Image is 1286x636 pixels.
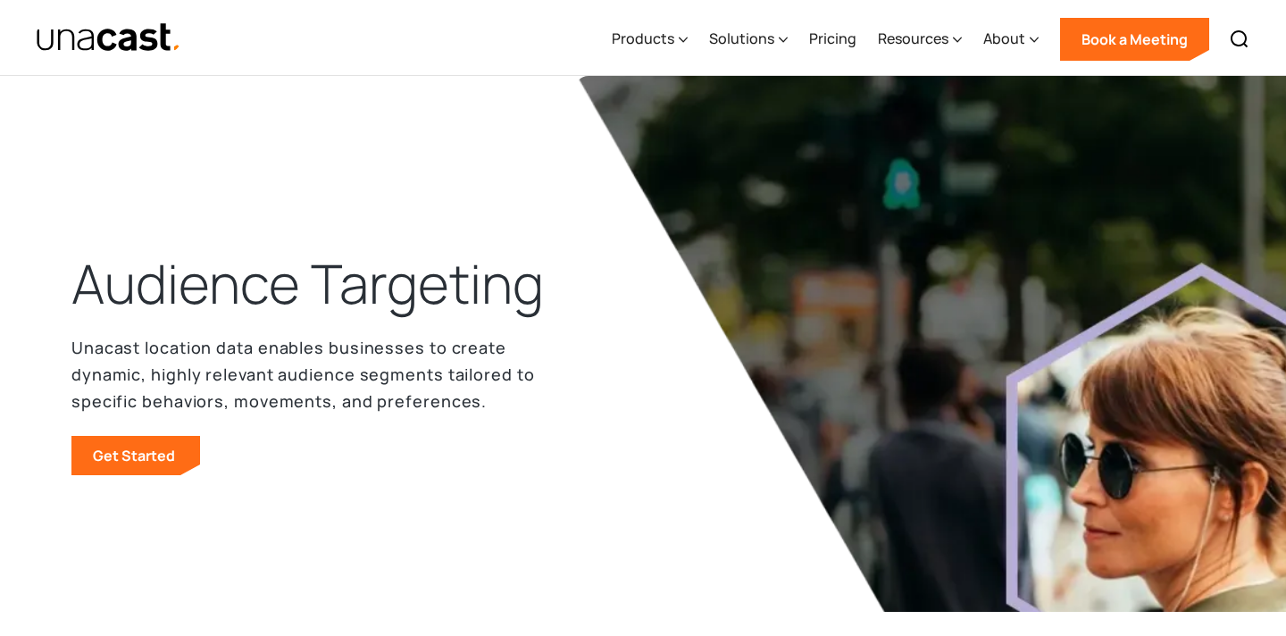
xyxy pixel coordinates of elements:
img: Unacast text logo [36,22,181,54]
h1: Audience Targeting [71,248,544,320]
a: Pricing [809,3,856,76]
div: Solutions [709,3,788,76]
div: Resources [878,28,948,49]
a: Book a Meeting [1060,18,1209,61]
p: Unacast location data enables businesses to create dynamic, highly relevant audience segments tai... [71,334,536,414]
div: Products [612,3,688,76]
a: Get Started [71,436,200,475]
div: Products [612,28,674,49]
img: Search icon [1229,29,1250,50]
div: Resources [878,3,962,76]
div: Solutions [709,28,774,49]
div: About [983,3,1039,76]
a: home [36,22,181,54]
div: About [983,28,1025,49]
